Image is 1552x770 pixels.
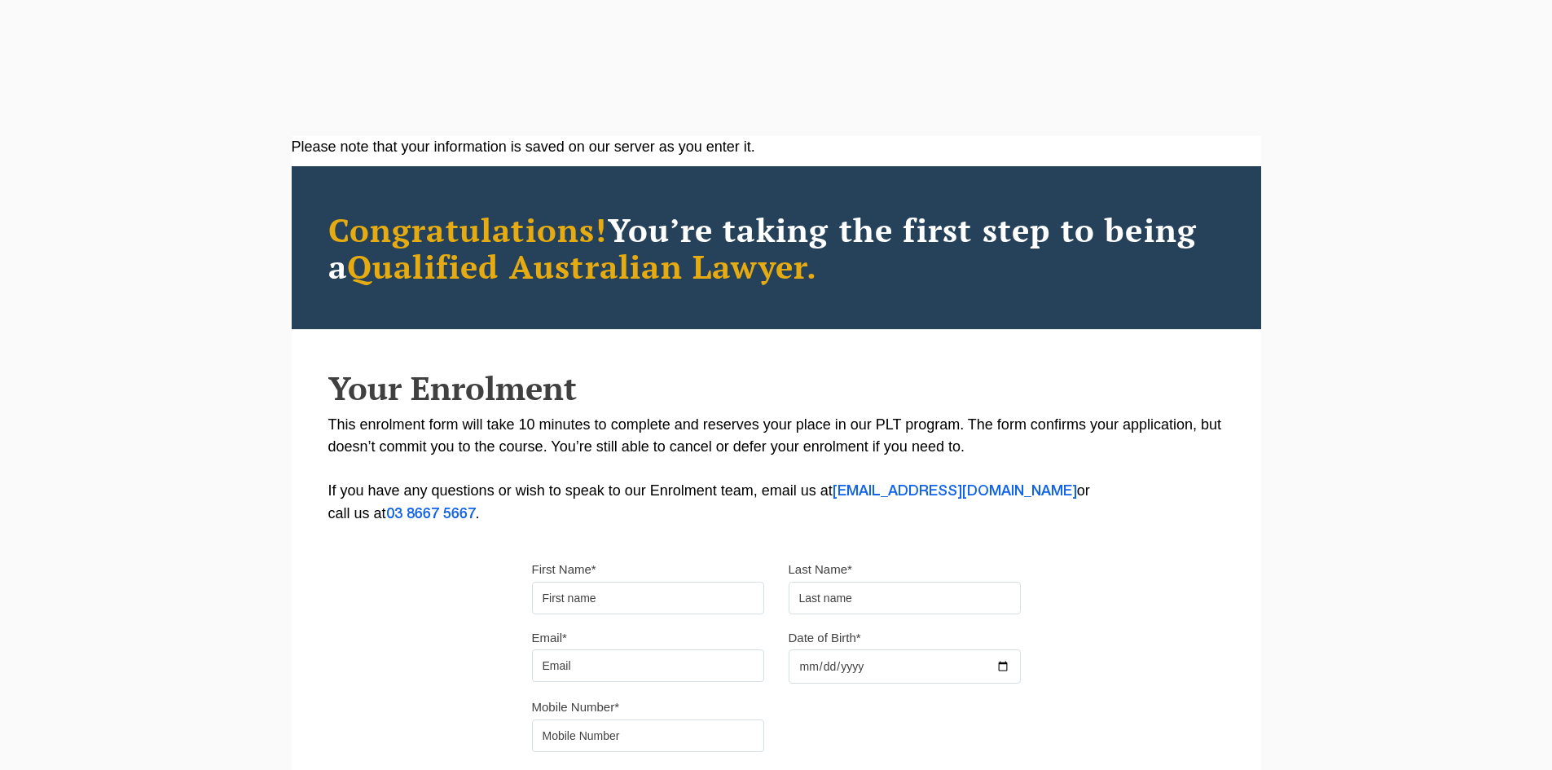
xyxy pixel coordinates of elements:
input: First name [532,582,764,614]
label: Mobile Number* [532,699,620,715]
span: Congratulations! [328,208,608,251]
input: Mobile Number [532,719,764,752]
label: First Name* [532,561,596,578]
div: Please note that your information is saved on our server as you enter it. [292,136,1261,158]
h2: Your Enrolment [328,370,1224,406]
label: Email* [532,630,567,646]
a: 03 8667 5667 [386,508,476,521]
input: Last name [789,582,1021,614]
input: Email [532,649,764,682]
label: Last Name* [789,561,852,578]
label: Date of Birth* [789,630,861,646]
span: Qualified Australian Lawyer. [347,244,818,288]
p: This enrolment form will take 10 minutes to complete and reserves your place in our PLT program. ... [328,414,1224,526]
h2: You’re taking the first step to being a [328,211,1224,284]
a: [EMAIL_ADDRESS][DOMAIN_NAME] [833,485,1077,498]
